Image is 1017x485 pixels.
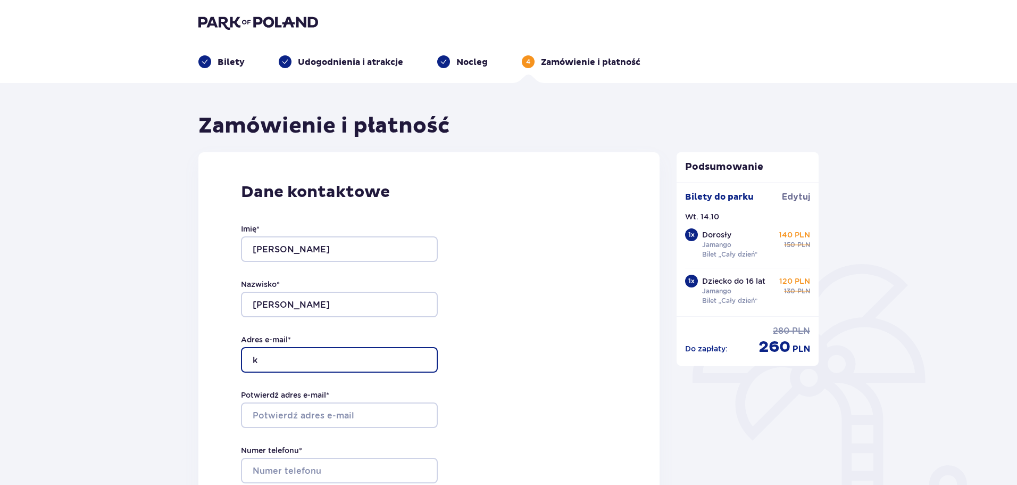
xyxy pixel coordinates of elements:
[241,236,438,262] input: Imię
[702,276,765,286] p: Dziecko do 16 lat
[702,240,731,250] p: Jamango
[456,56,488,68] p: Nocleg
[793,343,810,355] span: PLN
[784,286,795,296] span: 130
[241,390,329,400] label: Potwierdź adres e-mail *
[773,325,790,337] span: 280
[198,55,245,68] div: Bilety
[437,55,488,68] div: Nocleg
[797,240,810,250] span: PLN
[241,279,280,290] label: Nazwisko *
[298,56,403,68] p: Udogodnienia i atrakcje
[241,347,438,373] input: Adres e-mail
[241,224,260,234] label: Imię *
[241,445,302,456] label: Numer telefonu *
[241,292,438,317] input: Nazwisko
[779,276,810,286] p: 120 PLN
[685,191,754,203] p: Bilety do parku
[685,228,698,241] div: 1 x
[526,57,530,67] p: 4
[685,211,719,222] p: Wt. 14.10
[198,15,318,30] img: Park of Poland logo
[702,286,731,296] p: Jamango
[782,191,810,203] span: Edytuj
[797,286,810,296] span: PLN
[702,250,758,259] p: Bilet „Cały dzień”
[241,402,438,428] input: Potwierdź adres e-mail
[792,325,810,337] span: PLN
[198,113,450,139] h1: Zamówienie i płatność
[541,56,640,68] p: Zamówienie i płatność
[241,458,438,483] input: Numer telefonu
[522,55,640,68] div: 4Zamówienie i płatność
[702,296,758,306] p: Bilet „Cały dzień”
[677,161,819,174] p: Podsumowanie
[784,240,795,250] span: 150
[279,55,403,68] div: Udogodnienia i atrakcje
[241,334,291,345] label: Adres e-mail *
[702,229,731,240] p: Dorosły
[685,343,728,354] p: Do zapłaty :
[241,182,617,202] p: Dane kontaktowe
[218,56,245,68] p: Bilety
[685,275,698,287] div: 1 x
[779,229,810,240] p: 140 PLN
[758,337,790,357] span: 260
